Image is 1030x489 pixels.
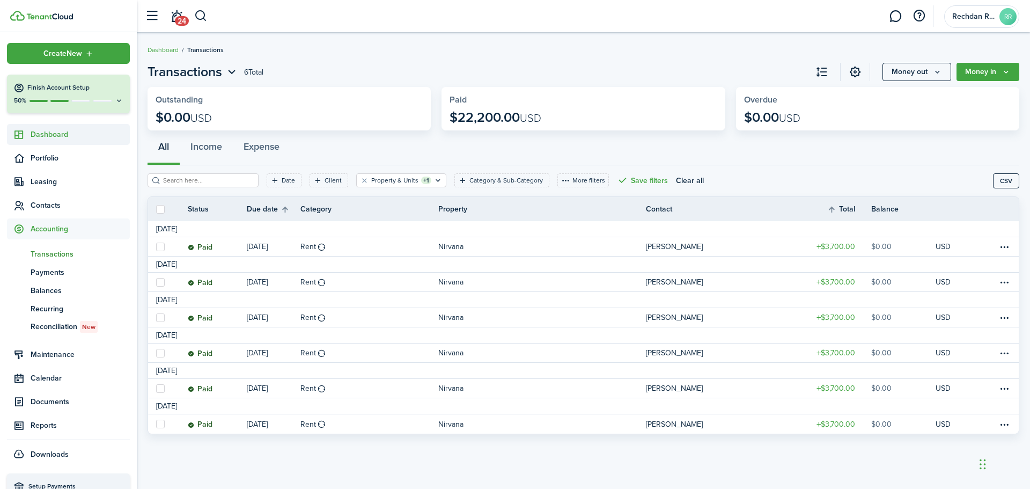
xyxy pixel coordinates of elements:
[7,318,130,336] a: ReconciliationNew
[438,347,464,359] p: Nirvana
[676,173,704,187] button: Clear all
[816,347,855,359] table-amount-title: $3,700.00
[646,273,807,291] a: [PERSON_NAME]
[160,176,255,186] input: Search here...
[450,95,717,105] widget-stats-title: Paid
[779,110,800,126] span: USD
[871,276,892,288] table-amount-description: $0.00
[300,347,316,359] table-info-title: Rent
[356,173,446,187] filter-tag: Open filter
[31,321,130,333] span: Reconciliation
[27,83,123,92] h4: Finish Account Setup
[646,278,703,287] table-profile-info-text: [PERSON_NAME]
[247,312,268,323] p: [DATE]
[180,133,233,165] button: Income
[871,312,892,323] table-amount-description: $0.00
[156,95,423,105] widget-stats-title: Outstanding
[325,176,342,185] filter-tag-label: Client
[646,379,807,398] a: [PERSON_NAME]
[300,308,438,327] a: Rent
[148,365,185,376] td: [DATE]
[438,379,645,398] a: Nirvana
[247,414,300,434] a: [DATE]
[31,267,130,278] span: Payments
[233,133,290,165] button: Expense
[300,344,438,362] a: Rent
[871,308,936,327] a: $0.00
[371,176,418,185] filter-tag-label: Property & Units
[936,237,965,256] a: USD
[744,95,1011,105] widget-stats-title: Overdue
[980,448,986,480] div: Drag
[816,312,855,323] table-amount-title: $3,700.00
[936,312,951,323] p: USD
[300,237,438,256] a: Rent
[993,173,1019,188] button: CSV
[936,273,965,291] a: USD
[957,63,1019,81] button: Open menu
[871,203,936,215] th: Balance
[7,263,130,281] a: Payments
[175,16,189,26] span: 24
[871,379,936,398] a: $0.00
[882,63,951,81] button: Money out
[957,63,1019,81] button: Money in
[300,312,316,323] table-info-title: Rent
[646,384,703,393] table-profile-info-text: [PERSON_NAME]
[148,45,179,55] a: Dashboard
[936,414,965,434] a: USD
[188,308,247,327] a: Paid
[267,173,301,187] filter-tag: Open filter
[148,330,185,341] td: [DATE]
[31,249,130,260] span: Transactions
[31,349,130,360] span: Maintenance
[744,110,800,125] p: $0.00
[421,177,431,184] filter-tag-counter: +1
[617,173,668,187] button: Save filters
[188,203,247,215] th: Status
[520,110,541,126] span: USD
[438,344,645,362] a: Nirvana
[300,379,438,398] a: Rent
[816,276,855,288] table-amount-title: $3,700.00
[300,383,316,394] table-info-title: Rent
[882,63,951,81] button: Open menu
[438,273,645,291] a: Nirvana
[142,6,162,26] button: Open sidebar
[871,419,892,430] table-amount-description: $0.00
[300,276,316,288] table-info-title: Rent
[438,276,464,288] p: Nirvana
[148,62,239,82] button: Transactions
[936,347,951,359] p: USD
[557,173,609,187] button: More filters
[7,124,130,145] a: Dashboard
[247,347,268,359] p: [DATE]
[816,383,855,394] table-amount-title: $3,700.00
[13,96,27,105] p: 50%
[194,7,208,25] button: Search
[816,419,855,430] table-amount-title: $3,700.00
[7,281,130,300] a: Balances
[247,383,268,394] p: [DATE]
[7,300,130,318] a: Recurring
[438,419,464,430] p: Nirvana
[646,349,703,357] table-profile-info-text: [PERSON_NAME]
[438,383,464,394] p: Nirvana
[646,203,807,215] th: Contact
[310,173,348,187] filter-tag: Open filter
[976,437,1030,489] div: Chat Widget
[31,129,130,140] span: Dashboard
[190,110,212,126] span: USD
[188,414,247,434] a: Paid
[807,273,871,291] a: $3,700.00
[156,110,212,125] p: $0.00
[300,203,438,215] th: Category
[910,7,928,25] button: Open resource center
[454,173,549,187] filter-tag: Open filter
[300,414,438,434] a: Rent
[450,110,541,125] p: $22,200.00
[148,62,222,82] span: Transactions
[646,344,807,362] a: [PERSON_NAME]
[936,241,951,252] p: USD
